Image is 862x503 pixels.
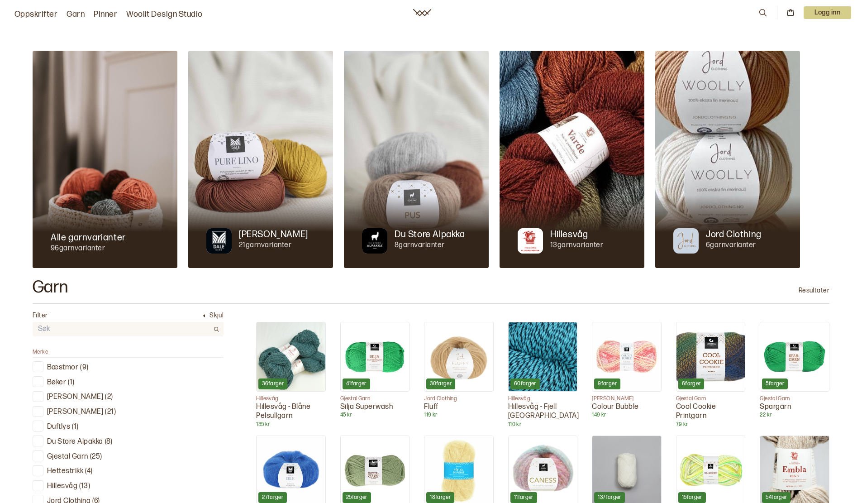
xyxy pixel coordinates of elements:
[239,228,308,241] p: [PERSON_NAME]
[256,421,326,428] p: 135 kr
[514,380,536,388] p: 60 farger
[256,402,326,422] p: Hillesvåg - Blåne Pelsullgarn
[105,407,116,417] p: ( 21 )
[344,51,489,268] img: Du Store Alpakka
[514,494,533,501] p: 11 farger
[430,494,451,501] p: 18 farger
[257,322,325,391] img: Hillesvåg - Blåne Pelsullgarn
[346,494,367,501] p: 25 farger
[799,286,829,295] p: Resultater
[33,279,68,296] h2: Garn
[598,494,621,501] p: 137 farger
[509,322,577,391] img: Hillesvåg - Fjell Sokkegarn
[346,380,367,388] p: 41 farger
[80,363,88,373] p: ( 9 )
[340,322,410,419] a: Silja Superwash41fargerGjestal GarnSilja Superwash45 kr
[94,8,117,21] a: Pinner
[33,349,48,355] span: Merke
[85,467,92,476] p: ( 4 )
[706,241,762,250] p: 6 garnvarianter
[508,421,578,428] p: 110 kr
[256,395,326,402] p: Hillesvåg
[550,228,588,241] p: Hillesvåg
[760,412,829,419] p: 22 kr
[340,395,410,402] p: Gjestal Garn
[592,322,662,419] a: Colour Bubble9farger[PERSON_NAME]Colour Bubble149 kr
[508,322,578,428] a: Hillesvåg - Fjell Sokkegarn60fargerHillesvågHillesvåg - Fjell [GEOGRAPHIC_DATA]110 kr
[33,51,177,268] img: Alle garnvarianter
[67,8,85,21] a: Garn
[47,482,77,491] p: Hillesvåg
[424,322,493,391] img: Fluff
[550,241,603,250] p: 13 garnvarianter
[592,402,662,412] p: Colour Bubble
[760,395,829,402] p: Gjestal Garn
[47,452,88,462] p: Gjestal Garn
[51,244,126,254] p: 96 garnvarianter
[676,402,746,422] p: Cool Cookie Printgarn
[188,51,333,268] img: Dale Garn
[47,407,103,417] p: [PERSON_NAME]
[14,8,57,21] a: Oppskrifter
[340,412,410,419] p: 45 kr
[673,228,699,254] img: Merkegarn
[804,6,851,19] p: Logg inn
[90,452,102,462] p: ( 25 )
[395,228,465,241] p: Du Store Alpakka
[760,322,829,391] img: Spargarn
[68,378,74,388] p: ( 1 )
[105,393,113,402] p: ( 2 )
[766,494,787,501] p: 54 farger
[105,437,112,447] p: ( 8 )
[340,402,410,412] p: Silja Superwash
[804,6,851,19] button: User dropdown
[79,482,90,491] p: ( 13 )
[210,311,224,320] p: Skjul
[47,378,66,388] p: Bøker
[592,322,661,391] img: Colour Bubble
[676,322,745,391] img: Cool Cookie Printgarn
[72,422,78,432] p: ( 1 )
[676,322,746,428] a: Cool Cookie Printgarn6fargerGjestal GarnCool Cookie Printgarn79 kr
[424,322,494,419] a: Fluff30fargerJord ClothingFluff119 kr
[676,421,746,428] p: 79 kr
[126,8,203,21] a: Woolit Design Studio
[500,51,644,268] img: Hillesvåg
[518,228,543,254] img: Merkegarn
[47,467,83,476] p: Hettestrikk
[256,322,326,428] a: Hillesvåg - Blåne Pelsullgarn36fargerHillesvågHillesvåg - Blåne Pelsullgarn135 kr
[51,231,126,244] p: Alle garnvarianter
[760,402,829,412] p: Spargarn
[262,380,284,388] p: 36 farger
[706,228,762,241] p: Jord Clothing
[413,9,431,16] a: Woolit
[508,395,578,402] p: Hillesvåg
[424,395,494,402] p: Jord Clothing
[598,380,617,388] p: 9 farger
[206,228,232,254] img: Merkegarn
[239,241,308,250] p: 21 garnvarianter
[47,363,78,373] p: Bæstmor
[262,494,283,501] p: 27 farger
[47,393,103,402] p: [PERSON_NAME]
[362,228,387,254] img: Merkegarn
[33,323,209,336] input: Søk
[47,422,70,432] p: Duftlys
[33,311,48,320] p: Filter
[508,402,578,422] p: Hillesvåg - Fjell [GEOGRAPHIC_DATA]
[766,380,784,388] p: 5 farger
[424,412,494,419] p: 119 kr
[341,322,410,391] img: Silja Superwash
[655,51,800,268] img: Jord Clothing
[676,395,746,402] p: Gjestal Garn
[592,395,662,402] p: [PERSON_NAME]
[424,402,494,412] p: Fluff
[760,322,829,419] a: Spargarn5fargerGjestal GarnSpargarn22 kr
[430,380,452,388] p: 30 farger
[395,241,465,250] p: 8 garnvarianter
[682,494,702,501] p: 15 farger
[592,412,662,419] p: 149 kr
[47,437,103,447] p: Du Store Alpakka
[682,380,701,388] p: 6 farger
